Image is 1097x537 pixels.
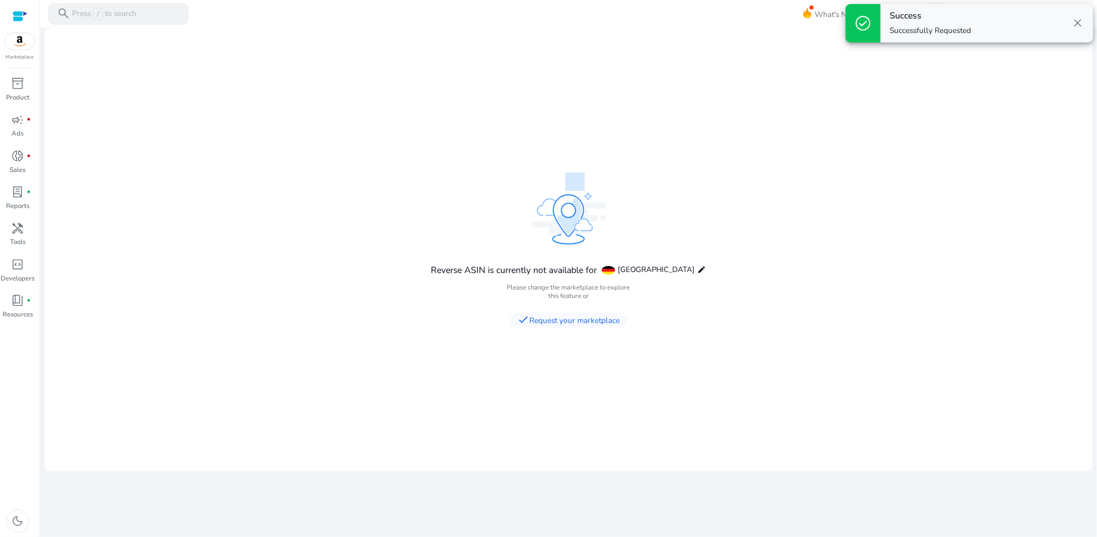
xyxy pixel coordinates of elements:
span: What's New [815,5,857,23]
h4: Reverse ASIN is currently not available for [431,265,597,275]
p: Developers [1,274,35,284]
p: Sales [10,165,26,175]
mat-icon: check [517,313,529,325]
span: fiber_manual_record [26,117,31,122]
p: Product [6,93,29,103]
span: / [93,8,102,20]
mat-icon: edit [697,265,706,274]
p: Resources [2,310,33,320]
img: Feature-Not-Available [531,172,606,244]
span: code_blocks [11,258,24,271]
span: book_4 [11,294,24,307]
span: search [57,7,70,20]
span: handyman [11,222,24,235]
span: [GEOGRAPHIC_DATA] [618,264,695,275]
p: Marketplace [6,53,34,61]
p: Ads [12,129,24,139]
p: Press to search [72,8,136,20]
span: lab_profile [11,185,24,198]
span: donut_small [11,149,24,162]
p: Successfully Requested [890,25,971,36]
span: fiber_manual_record [26,190,31,194]
span: fiber_manual_record [26,298,31,303]
span: fiber_manual_record [26,154,31,158]
span: dark_mode [11,514,24,527]
p: Reports [6,201,29,211]
h4: Please change the marketplace to explore this feature or [431,283,706,301]
span: close [1071,16,1084,29]
span: check_circle [855,14,872,32]
span: Request your marketplace [510,312,627,328]
p: Tools [10,237,25,247]
h4: Success [890,10,971,21]
span: inventory_2 [11,77,24,90]
span: campaign [11,113,24,126]
img: amazon.svg [5,33,35,49]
